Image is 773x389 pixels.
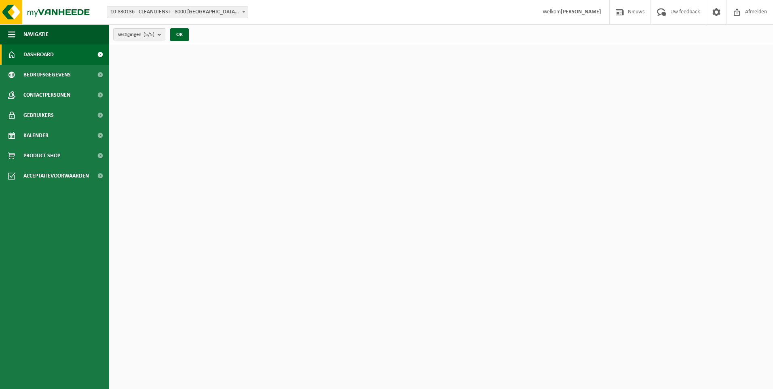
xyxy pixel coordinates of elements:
span: Product Shop [23,146,60,166]
span: Vestigingen [118,29,154,41]
count: (5/5) [144,32,154,37]
span: Acceptatievoorwaarden [23,166,89,186]
span: Gebruikers [23,105,54,125]
button: OK [170,28,189,41]
span: Navigatie [23,24,49,44]
span: Contactpersonen [23,85,70,105]
span: Bedrijfsgegevens [23,65,71,85]
strong: [PERSON_NAME] [561,9,601,15]
span: Kalender [23,125,49,146]
button: Vestigingen(5/5) [113,28,165,40]
span: 10-830136 - CLEANDIENST - 8000 BRUGGE, PATHOEKEWEG 48 [107,6,248,18]
span: Dashboard [23,44,54,65]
